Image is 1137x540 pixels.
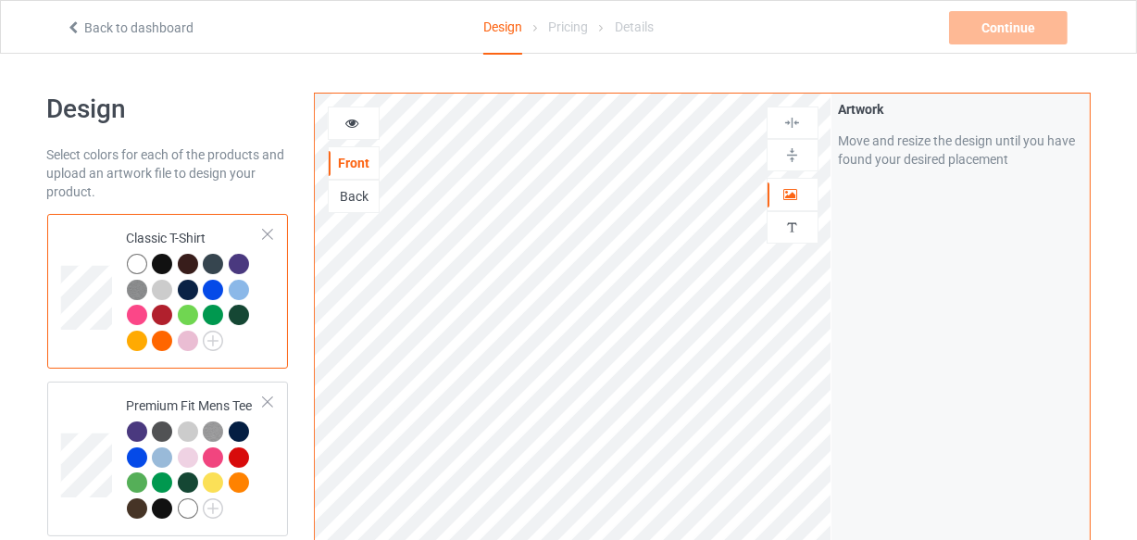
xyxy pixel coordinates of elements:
div: Front [329,154,379,172]
div: Premium Fit Mens Tee [127,396,265,517]
h1: Design [47,93,289,126]
a: Back to dashboard [66,20,194,35]
div: Classic T-Shirt [127,229,265,349]
img: svg+xml;base64,PD94bWwgdmVyc2lvbj0iMS4wIiBlbmNvZGluZz0iVVRGLTgiPz4KPHN2ZyB3aWR0aD0iMjJweCIgaGVpZ2... [203,498,223,519]
img: svg%3E%0A [783,146,801,164]
div: Details [615,1,654,53]
img: svg+xml;base64,PD94bWwgdmVyc2lvbj0iMS4wIiBlbmNvZGluZz0iVVRGLTgiPz4KPHN2ZyB3aWR0aD0iMjJweCIgaGVpZ2... [203,331,223,351]
div: Design [483,1,522,55]
img: svg%3E%0A [783,114,801,132]
div: Pricing [548,1,588,53]
div: Move and resize the design until you have found your desired placement [838,132,1083,169]
div: Select colors for each of the products and upload an artwork file to design your product. [47,145,289,201]
div: Classic T-Shirt [47,214,289,369]
div: Artwork [838,100,1083,119]
img: heather_texture.png [203,421,223,442]
div: Back [329,187,379,206]
img: svg%3E%0A [783,219,801,236]
img: heather_texture.png [127,280,147,300]
div: Premium Fit Mens Tee [47,382,289,536]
